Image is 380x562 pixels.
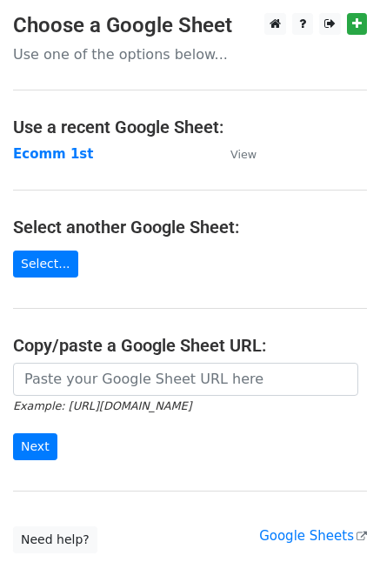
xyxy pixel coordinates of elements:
a: Select... [13,251,78,278]
a: Ecomm 1st [13,146,93,162]
input: Next [13,433,57,460]
h4: Use a recent Google Sheet: [13,117,367,137]
small: View [230,148,257,161]
a: Need help? [13,526,97,553]
a: Google Sheets [259,528,367,544]
p: Use one of the options below... [13,45,367,64]
small: Example: [URL][DOMAIN_NAME] [13,399,191,412]
a: View [213,146,257,162]
h3: Choose a Google Sheet [13,13,367,38]
input: Paste your Google Sheet URL here [13,363,358,396]
h4: Select another Google Sheet: [13,217,367,238]
h4: Copy/paste a Google Sheet URL: [13,335,367,356]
